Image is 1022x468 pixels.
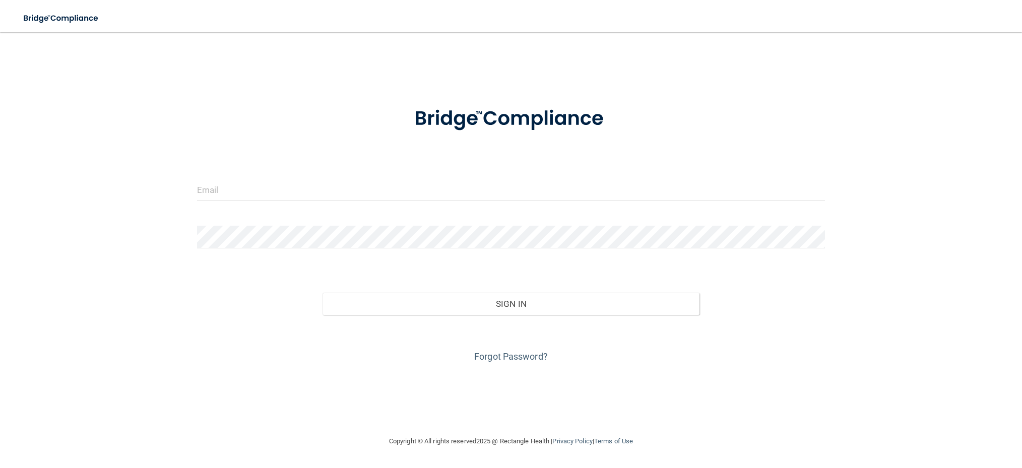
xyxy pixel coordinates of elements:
[594,437,633,445] a: Terms of Use
[15,8,108,29] img: bridge_compliance_login_screen.278c3ca4.svg
[552,437,592,445] a: Privacy Policy
[394,93,628,145] img: bridge_compliance_login_screen.278c3ca4.svg
[323,293,699,315] button: Sign In
[474,351,548,362] a: Forgot Password?
[197,178,825,201] input: Email
[327,425,695,457] div: Copyright © All rights reserved 2025 @ Rectangle Health | |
